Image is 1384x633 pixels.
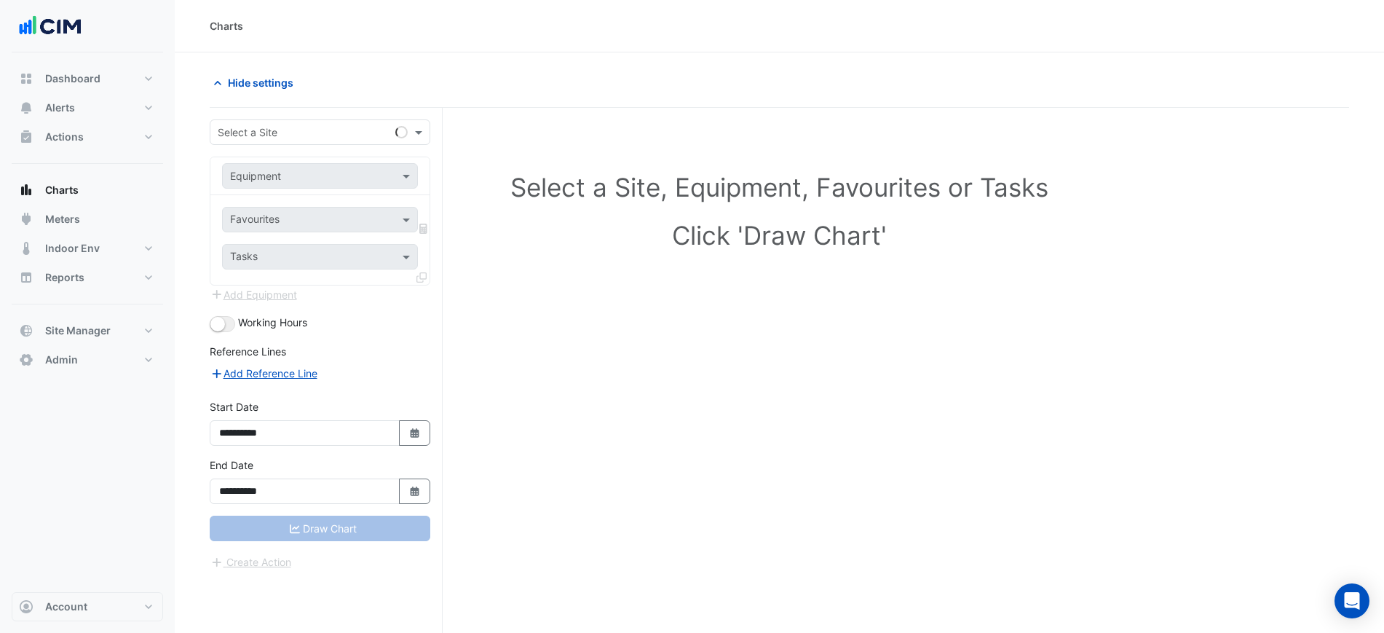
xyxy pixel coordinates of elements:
[19,323,33,338] app-icon: Site Manager
[12,345,163,374] button: Admin
[45,270,84,285] span: Reports
[45,71,100,86] span: Dashboard
[45,323,111,338] span: Site Manager
[19,71,33,86] app-icon: Dashboard
[408,485,422,498] fa-icon: Select Date
[45,101,75,115] span: Alerts
[417,222,430,235] span: Choose Function
[45,183,79,197] span: Charts
[210,344,286,359] label: Reference Lines
[45,353,78,367] span: Admin
[210,18,243,34] div: Charts
[12,205,163,234] button: Meters
[12,592,163,621] button: Account
[12,234,163,263] button: Indoor Env
[19,101,33,115] app-icon: Alerts
[45,241,100,256] span: Indoor Env
[19,183,33,197] app-icon: Charts
[238,316,307,329] span: Working Hours
[228,248,258,267] div: Tasks
[228,211,280,230] div: Favourites
[19,212,33,227] app-icon: Meters
[210,365,318,382] button: Add Reference Line
[210,457,253,473] label: End Date
[242,172,1317,203] h1: Select a Site, Equipment, Favourites or Tasks
[12,263,163,292] button: Reports
[19,270,33,285] app-icon: Reports
[210,399,258,414] label: Start Date
[19,353,33,367] app-icon: Admin
[12,316,163,345] button: Site Manager
[19,241,33,256] app-icon: Indoor Env
[416,271,427,283] span: Clone Favourites and Tasks from this Equipment to other Equipment
[1334,583,1369,618] div: Open Intercom Messenger
[12,122,163,152] button: Actions
[12,64,163,93] button: Dashboard
[210,554,292,567] app-escalated-ticket-create-button: Please correct errors first
[12,93,163,122] button: Alerts
[242,220,1317,251] h1: Click 'Draw Chart'
[12,176,163,205] button: Charts
[19,130,33,144] app-icon: Actions
[45,130,84,144] span: Actions
[210,70,303,95] button: Hide settings
[408,427,422,439] fa-icon: Select Date
[45,599,87,614] span: Account
[45,212,80,227] span: Meters
[17,12,83,41] img: Company Logo
[228,75,293,90] span: Hide settings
